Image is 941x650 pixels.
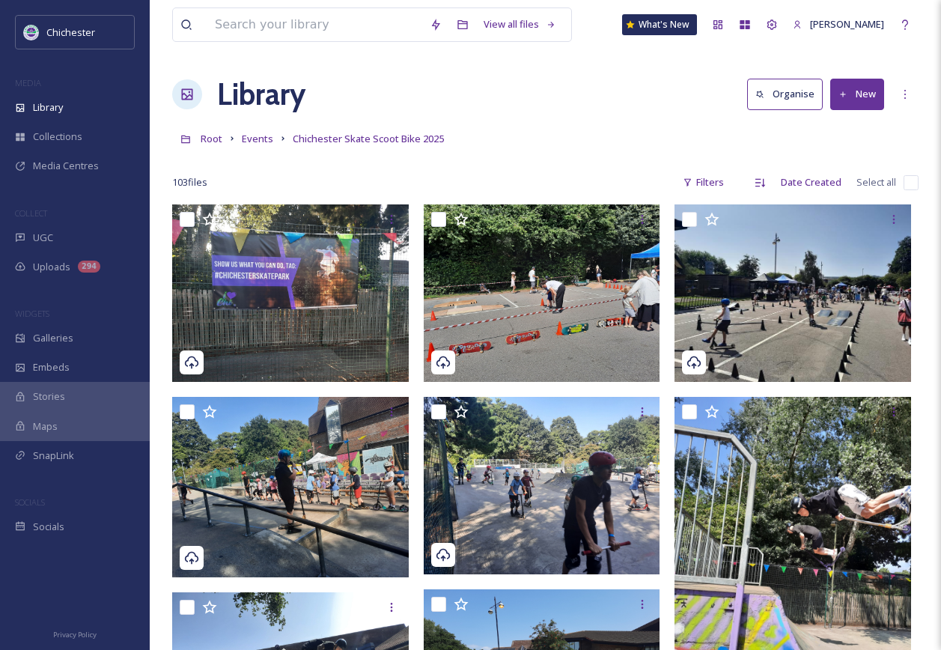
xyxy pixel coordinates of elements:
[424,204,660,382] img: skateboard coaching.jpg
[622,14,697,35] a: What's New
[293,132,444,145] span: Chichester Skate Scoot Bike 2025
[33,360,70,374] span: Embeds
[675,168,731,197] div: Filters
[33,449,74,463] span: SnapLink
[15,308,49,319] span: WIDGETS
[172,397,412,577] img: Scoot train2.jpg
[201,130,222,148] a: Root
[293,130,444,148] a: Chichester Skate Scoot Bike 2025
[242,130,273,148] a: Events
[810,17,884,31] span: [PERSON_NAME]
[33,389,65,404] span: Stories
[217,72,305,117] a: Library
[53,625,97,643] a: Privacy Policy
[747,79,823,109] button: Organise
[33,419,58,434] span: Maps
[15,207,47,219] span: COLLECT
[15,77,41,88] span: MEDIA
[33,130,82,144] span: Collections
[33,100,63,115] span: Library
[78,261,100,273] div: 294
[172,204,409,382] img: skatepark banner.jpg
[476,10,564,39] a: View all files
[33,159,99,173] span: Media Centres
[424,397,660,574] img: Scoot train.jpg
[33,520,64,534] span: Socials
[856,175,896,189] span: Select all
[33,231,53,245] span: UGC
[747,79,830,109] a: Organise
[830,79,884,109] button: New
[53,630,97,640] span: Privacy Policy
[207,8,422,41] input: Search your library
[24,25,39,40] img: Logo_of_Chichester_District_Council.png
[242,132,273,145] span: Events
[46,25,95,39] span: Chichester
[15,496,45,508] span: SOCIALS
[33,331,73,345] span: Galleries
[172,175,207,189] span: 103 file s
[33,260,70,274] span: Uploads
[674,204,911,382] img: scooters car park.jpg
[773,168,849,197] div: Date Created
[201,132,222,145] span: Root
[785,10,892,39] a: [PERSON_NAME]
